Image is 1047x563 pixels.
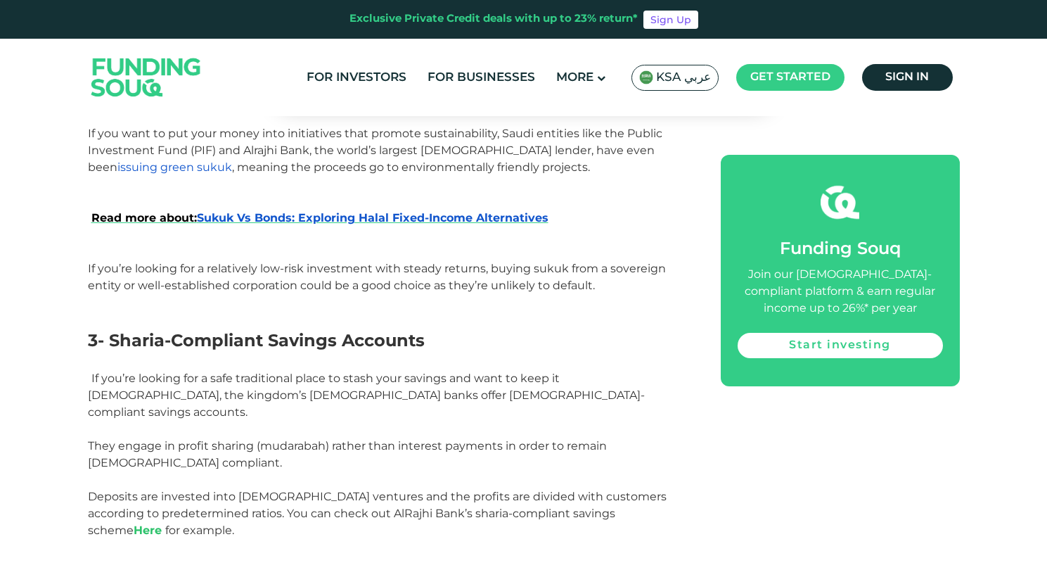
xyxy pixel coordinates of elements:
span: More [556,72,593,84]
a: For Investors [303,66,410,89]
a: For Businesses [424,66,539,89]
a: Sign Up [643,11,698,29]
span: If you’re looking for a safe traditional place to stash your savings and want to keep it [DEMOGRA... [88,372,645,419]
div: Exclusive Private Credit deals with up to 23% return* [349,11,638,27]
a: Start investing [738,333,943,358]
a: Read more about:Sukuk Vs Bonds: Exploring Halal Fixed-Income Alternatives [91,211,548,224]
img: SA Flag [639,70,653,84]
a: Here [134,524,162,537]
span: They engage in profit sharing (mudarabah) rather than interest payments in order to remain [DEMOG... [88,439,607,469]
a: issuing green sukuk [117,160,232,174]
img: Logo [77,42,215,113]
span: Read more about: [91,211,197,224]
span: If you want to put your money into initiatives that promote sustainability, Saudi entities like t... [88,127,662,174]
span: Sukuk Vs Bonds: Exploring Halal Fixed-Income Alternatives [91,211,548,224]
span: Funding Souq [780,241,901,258]
span: Get started [750,72,830,82]
span: Deposits are invested into [DEMOGRAPHIC_DATA] ventures and the profits are divided with customers... [88,490,667,537]
div: Join our [DEMOGRAPHIC_DATA]-compliant platform & earn regular income up to 26%* per year [738,267,943,317]
span: If you’re looking for a relatively low-risk investment with steady returns, buying sukuk from a s... [88,262,666,292]
a: Sign in [862,64,953,91]
span: 3- Sharia-Compliant Savings Accounts [88,330,425,350]
span: Sign in [885,72,929,82]
span: KSA عربي [656,70,711,86]
img: fsicon [821,183,859,222]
